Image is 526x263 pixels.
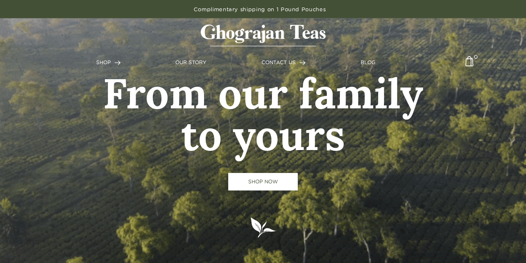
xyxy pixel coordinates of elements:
[96,59,121,66] a: SHOP
[465,56,474,73] a: 0
[465,56,474,73] img: cart-icon-matt.svg
[250,217,277,238] img: logo-leaf.svg
[101,73,425,156] h1: From our family to yours
[115,60,121,65] img: forward-arrow.svg
[201,25,326,46] img: logo-matt.svg
[96,60,111,65] span: SHOP
[361,59,375,66] a: BLOG
[175,59,207,66] a: OUR STORY
[299,60,306,65] img: forward-arrow.svg
[262,60,296,65] span: CONTACT US
[262,59,306,66] a: CONTACT US
[474,53,478,57] span: 0
[228,173,298,190] a: SHOP NOW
